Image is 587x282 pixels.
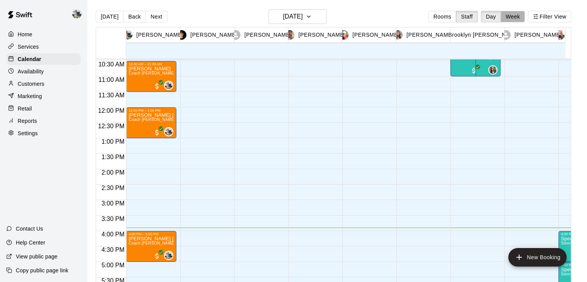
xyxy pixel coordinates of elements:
[6,115,81,127] a: Reports
[177,30,186,40] img: Hank Dodson
[16,239,45,246] p: Help Center
[71,6,87,22] div: Matt Hill
[393,30,403,40] img: Val Gerlach
[136,31,183,39] p: [PERSON_NAME]
[352,31,399,39] p: [PERSON_NAME]
[165,128,173,136] img: Matt Hill
[6,127,81,139] a: Settings
[475,46,501,76] div: 10:00 AM – 11:00 AM: Baseball and Softball Strength and Conditioning
[528,11,571,22] button: Filter View
[100,262,127,268] span: 5:00 PM
[129,71,216,75] span: Coach [PERSON_NAME] One on One (CAGE 2)
[100,216,127,222] span: 3:30 PM
[448,31,520,39] p: Brooklyn [PERSON_NAME]
[123,11,146,22] button: Back
[96,92,127,99] span: 11:30 AM
[100,138,127,145] span: 1:00 PM
[488,65,497,75] div: Brooklyn Mohamud
[167,251,173,260] span: Matt Hill
[126,231,176,262] div: 4:00 PM – 5:00 PM: Coach Matt Hill One on One
[129,232,174,236] div: 4:00 PM – 5:00 PM
[6,53,81,65] a: Calendar
[153,252,161,260] span: All customers have paid
[6,103,81,114] a: Retail
[428,11,456,22] button: Rooms
[283,11,303,22] h6: [DATE]
[244,31,291,39] p: [PERSON_NAME]
[18,55,41,63] p: Calendar
[18,31,32,38] p: Home
[129,109,174,112] div: 12:00 PM – 1:00 PM
[18,43,39,51] p: Services
[406,31,453,39] p: [PERSON_NAME]
[100,200,127,207] span: 3:00 PM
[96,123,126,129] span: 12:30 PM
[6,41,81,53] a: Services
[190,31,237,39] p: [PERSON_NAME]
[456,11,478,22] button: Staff
[6,90,81,102] a: Marketing
[167,81,173,90] span: Matt Hill
[6,78,81,90] a: Customers
[126,61,176,92] div: 10:30 AM – 11:30 AM: Brant Jasperson
[167,127,173,136] span: Matt Hill
[6,29,81,40] a: Home
[285,30,294,40] img: Clint Cottam
[450,46,493,76] div: 10:00 AM – 11:00 AM: Baseball and Softball Strength and Conditioning
[100,185,127,191] span: 2:30 PM
[18,105,32,112] p: Retail
[153,82,161,90] span: All customers have paid
[165,251,173,259] img: Matt Hill
[501,11,525,22] button: Week
[164,127,173,136] div: Matt Hill
[129,117,216,122] span: Coach [PERSON_NAME] One on One (CAGE 2)
[164,81,173,90] div: Matt Hill
[555,30,565,40] img: Sienna Gargano
[100,169,127,176] span: 2:00 PM
[489,66,497,74] img: Brooklyn Mohamud
[100,231,127,238] span: 4:00 PM
[508,248,567,267] button: add
[164,251,173,260] div: Matt Hill
[145,11,167,22] button: Next
[126,107,176,138] div: 12:00 PM – 1:00 PM: Briggs Fillmore
[491,65,497,75] span: Brooklyn Mohamud
[129,241,216,245] span: Coach [PERSON_NAME] One on One (CAGE 2)
[18,129,38,137] p: Settings
[269,9,326,24] button: [DATE]
[96,11,123,22] button: [DATE]
[481,11,501,22] button: Day
[96,76,127,83] span: 11:00 AM
[96,61,127,68] span: 10:30 AM
[16,253,58,260] p: View public page
[470,67,478,75] span: All customers have paid
[72,9,81,19] img: Matt Hill
[165,82,173,89] img: Matt Hill
[153,129,161,136] span: All customers have paid
[16,267,68,274] p: Copy public page link
[514,31,562,39] p: [PERSON_NAME]
[6,66,81,77] a: Availability
[18,92,42,100] p: Marketing
[18,117,37,125] p: Reports
[16,225,43,233] p: Contact Us
[129,62,174,66] div: 10:30 AM – 11:30 AM
[18,68,44,75] p: Availability
[100,246,127,253] span: 4:30 PM
[339,30,348,40] img: Jeff Scholzen
[298,31,345,39] p: [PERSON_NAME]
[100,154,127,160] span: 1:30 PM
[18,80,44,88] p: Customers
[96,107,126,114] span: 12:00 PM
[123,30,132,40] img: Matt Hill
